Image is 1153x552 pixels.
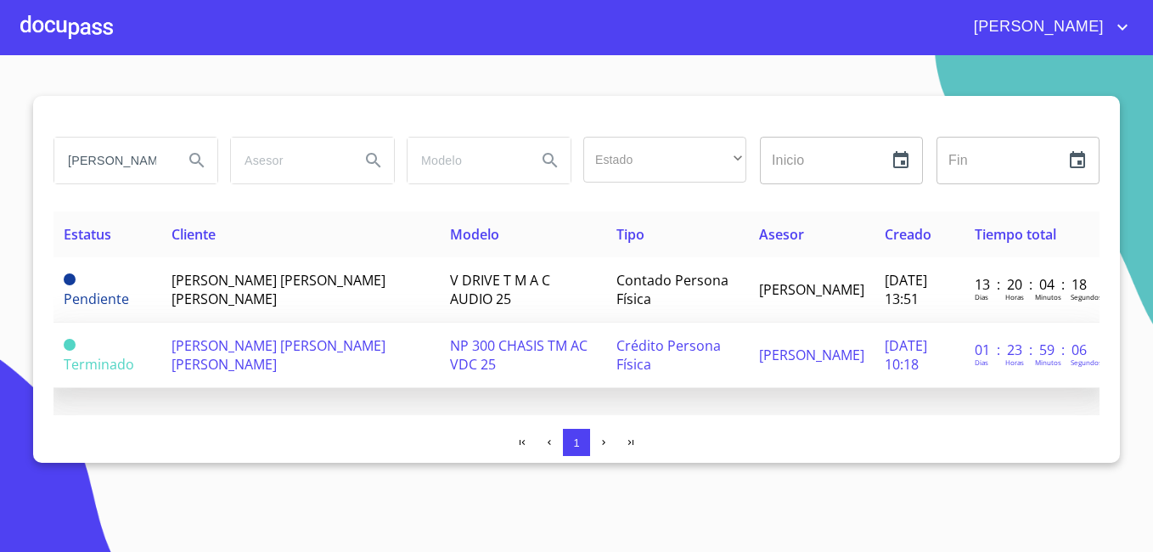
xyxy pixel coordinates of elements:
span: Modelo [450,225,499,244]
span: Pendiente [64,290,129,308]
span: [PERSON_NAME] [961,14,1112,41]
p: Minutos [1035,292,1061,301]
span: Tipo [616,225,644,244]
input: search [231,138,346,183]
span: [PERSON_NAME] [PERSON_NAME] [PERSON_NAME] [172,336,385,374]
span: [PERSON_NAME] [PERSON_NAME] [PERSON_NAME] [172,271,385,308]
input: search [54,138,170,183]
div: ​ [583,137,746,183]
span: Contado Persona Física [616,271,728,308]
span: [PERSON_NAME] [759,280,864,299]
button: Search [530,140,571,181]
span: [DATE] 13:51 [885,271,927,308]
button: account of current user [961,14,1133,41]
span: V DRIVE T M A C AUDIO 25 [450,271,550,308]
span: Terminado [64,355,134,374]
span: Creado [885,225,931,244]
p: 13 : 20 : 04 : 18 [975,275,1089,294]
span: Crédito Persona Física [616,336,721,374]
span: Estatus [64,225,111,244]
button: 1 [563,429,590,456]
button: Search [353,140,394,181]
p: Segundos [1071,292,1102,301]
p: Dias [975,358,988,367]
span: [PERSON_NAME] [759,346,864,364]
p: 01 : 23 : 59 : 06 [975,341,1089,359]
span: Pendiente [64,273,76,285]
p: Horas [1005,292,1024,301]
span: 1 [573,437,579,449]
p: Dias [975,292,988,301]
span: Tiempo total [975,225,1056,244]
p: Segundos [1071,358,1102,367]
span: Cliente [172,225,216,244]
input: search [408,138,523,183]
span: NP 300 CHASIS TM AC VDC 25 [450,336,588,374]
p: Minutos [1035,358,1061,367]
button: Search [177,140,217,181]
span: Asesor [759,225,804,244]
span: Terminado [64,339,76,351]
span: [DATE] 10:18 [885,336,927,374]
p: Horas [1005,358,1024,367]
